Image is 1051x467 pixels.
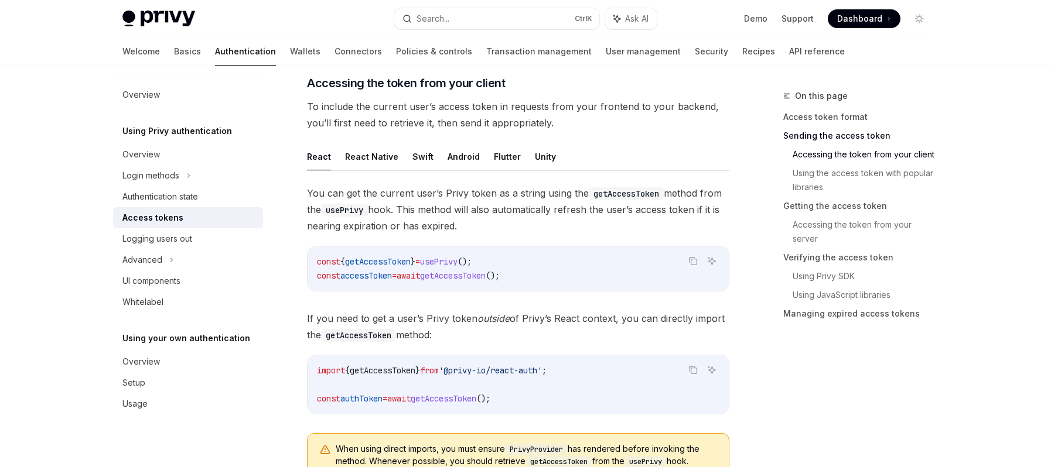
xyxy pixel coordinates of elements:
[383,393,387,404] span: =
[122,397,148,411] div: Usage
[317,270,340,281] span: const
[122,124,232,138] h5: Using Privy authentication
[307,185,729,234] span: You can get the current user’s Privy token as a string using the method from the hook. This metho...
[744,13,767,25] a: Demo
[113,144,263,165] a: Overview
[113,84,263,105] a: Overview
[340,270,392,281] span: accessToken
[605,8,657,29] button: Ask AI
[625,13,649,25] span: Ask AI
[319,444,331,456] svg: Warning
[476,393,490,404] span: ();
[704,362,719,377] button: Ask AI
[783,248,938,267] a: Verifying the access token
[828,9,900,28] a: Dashboard
[122,169,179,183] div: Login methods
[606,37,681,66] a: User management
[494,143,521,170] button: Flutter
[345,365,350,376] span: {
[910,9,929,28] button: Toggle dark mode
[350,365,415,376] span: getAccessToken
[420,365,439,376] span: from
[122,253,162,267] div: Advanced
[122,355,160,369] div: Overview
[122,331,250,345] h5: Using your own authentication
[307,75,505,91] span: Accessing the token from your client
[589,187,664,200] code: getAccessToken
[335,37,382,66] a: Connectors
[412,143,434,170] button: Swift
[113,270,263,291] a: UI components
[122,274,180,288] div: UI components
[542,365,547,376] span: ;
[795,89,848,103] span: On this page
[458,256,472,267] span: ();
[122,295,163,309] div: Whitelabel
[783,197,938,215] a: Getting the access token
[122,37,160,66] a: Welcome
[307,98,729,131] span: To include the current user’s access token in requests from your frontend to your backend, you’ll...
[793,215,938,248] a: Accessing the token from your server
[793,267,938,286] a: Using Privy SDK
[742,37,775,66] a: Recipes
[439,365,542,376] span: '@privy-io/react-auth'
[307,310,729,343] span: If you need to get a user’s Privy token of Privy’s React context, you can directly import the met...
[122,11,195,27] img: light logo
[685,362,701,377] button: Copy the contents from the code block
[307,143,331,170] button: React
[420,256,458,267] span: usePrivy
[174,37,201,66] a: Basics
[345,256,411,267] span: getAccessToken
[387,393,411,404] span: await
[417,12,449,26] div: Search...
[113,228,263,249] a: Logging users out
[415,256,420,267] span: =
[215,37,276,66] a: Authentication
[448,143,480,170] button: Android
[340,256,345,267] span: {
[113,186,263,207] a: Authentication state
[789,37,845,66] a: API reference
[782,13,814,25] a: Support
[340,393,383,404] span: authToken
[685,253,701,269] button: Copy the contents from the code block
[317,365,345,376] span: import
[837,13,882,25] span: Dashboard
[113,372,263,393] a: Setup
[113,291,263,313] a: Whitelabel
[411,256,415,267] span: }
[394,8,599,29] button: Search...CtrlK
[793,286,938,304] a: Using JavaScript libraries
[122,232,192,246] div: Logging users out
[695,37,728,66] a: Security
[575,14,592,23] span: Ctrl K
[477,313,510,324] em: outside
[321,204,368,217] code: usePrivy
[321,329,396,342] code: getAccessToken
[317,256,340,267] span: const
[122,211,183,225] div: Access tokens
[122,190,198,204] div: Authentication state
[783,126,938,145] a: Sending the access token
[420,270,486,281] span: getAccessToken
[535,143,556,170] button: Unity
[113,351,263,372] a: Overview
[317,393,340,404] span: const
[396,37,472,66] a: Policies & controls
[113,207,263,228] a: Access tokens
[486,270,500,281] span: ();
[411,393,476,404] span: getAccessToken
[415,365,420,376] span: }
[793,164,938,197] a: Using the access token with popular libraries
[392,270,397,281] span: =
[290,37,320,66] a: Wallets
[783,304,938,323] a: Managing expired access tokens
[122,88,160,102] div: Overview
[783,108,938,126] a: Access token format
[122,147,160,162] div: Overview
[122,376,145,390] div: Setup
[397,270,420,281] span: await
[704,253,719,269] button: Ask AI
[113,393,263,414] a: Usage
[505,444,568,455] code: PrivyProvider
